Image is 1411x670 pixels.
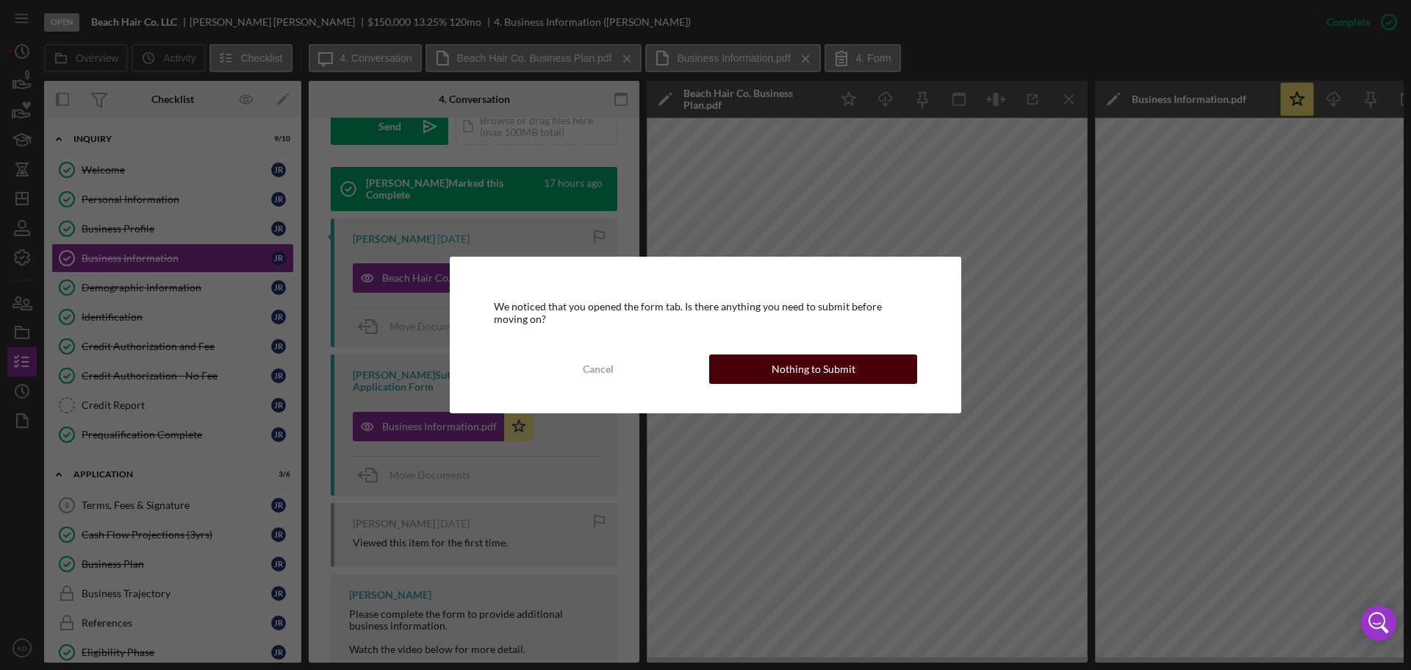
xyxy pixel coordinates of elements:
div: We noticed that you opened the form tab. Is there anything you need to submit before moving on? [494,301,917,324]
button: Nothing to Submit [709,354,917,384]
div: Open Intercom Messenger [1361,605,1396,641]
div: Cancel [583,354,614,384]
div: Nothing to Submit [772,354,855,384]
button: Cancel [494,354,702,384]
